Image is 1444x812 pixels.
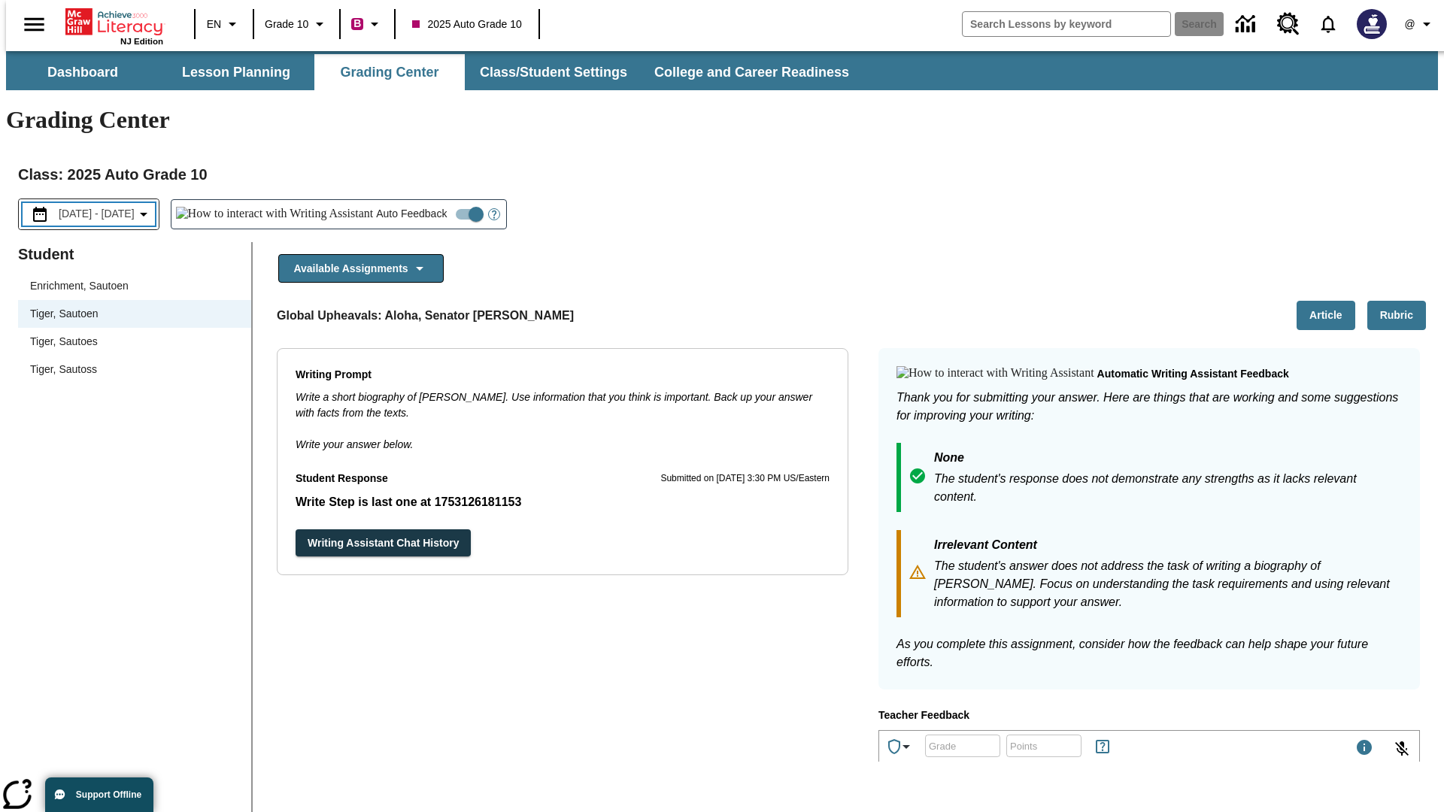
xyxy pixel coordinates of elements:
span: Tiger, Sautoen [30,306,239,322]
div: Tiger, Sautoss [18,356,251,383]
input: Points: Must be equal to or less than 25. [1006,726,1081,765]
button: Boost Class color is violet red. Change class color [345,11,390,38]
a: Resource Center, Will open in new tab [1268,4,1309,44]
span: Support Offline [76,789,141,800]
p: Irrelevant Content [934,536,1402,557]
p: Write a short biography of [PERSON_NAME]. Use information that you think is important. Back up yo... [296,389,830,421]
p: As you complete this assignment, consider how the feedback can help shape your future efforts. [896,635,1402,671]
a: Home [65,7,163,37]
span: @ [1404,17,1415,32]
h2: Class : 2025 Auto Grade 10 [18,162,1426,186]
span: 2025 Auto Grade 10 [412,17,521,32]
p: The student's response does not demonstrate any strengths as it lacks relevant content. [934,470,1402,506]
img: Avatar [1357,9,1387,39]
div: Home [65,5,163,46]
div: Enrichment, Sautoen [18,272,251,300]
button: Select the date range menu item [25,205,153,223]
button: College and Career Readiness [642,54,861,90]
button: Select a new avatar [1348,5,1396,44]
button: Writing Assistant Chat History [296,529,471,557]
button: Grading Center [314,54,465,90]
button: Grade: Grade 10, Select a grade [259,11,335,38]
p: Student [18,242,251,266]
span: NJ Edition [120,37,163,46]
div: SubNavbar [6,51,1438,90]
button: Class/Student Settings [468,54,639,90]
p: Submitted on [DATE] 3:30 PM US/Eastern [660,471,830,486]
button: Rules for Earning Points and Achievements, Will open in new tab [1088,732,1118,762]
p: Thank you for submitting your answer. Here are things that are working and some suggestions for i... [896,389,1402,425]
span: Enrichment, Sautoen [30,278,239,294]
a: Data Center [1227,4,1268,45]
p: Student Response [296,493,830,511]
body: Type your response here. [6,12,220,26]
img: How to interact with Writing Assistant [896,366,1094,381]
span: Tiger, Sautoss [30,362,239,377]
span: Auto Feedback [376,206,447,222]
button: Dashboard [8,54,158,90]
button: Lesson Planning [161,54,311,90]
p: Automatic writing assistant feedback [1097,366,1289,383]
button: Rubric, Will open in new tab [1367,301,1426,330]
div: Tiger, Sautoen [18,300,251,328]
button: Open Help for Writing Assistant [482,200,506,229]
button: Open side menu [12,2,56,47]
span: B [353,14,361,33]
button: Support Offline [45,777,153,812]
button: Achievements [879,732,921,762]
p: Write Step is last one at 1753126181153 [296,493,830,511]
svg: Collapse Date Range Filter [135,205,153,223]
p: The student's answer does not address the task of writing a biography of [PERSON_NAME]. Focus on ... [934,557,1402,611]
div: Tiger, Sautoes [18,328,251,356]
button: Language: EN, Select a language [200,11,248,38]
div: Grade: Letters, numbers, %, + and - are allowed. [925,735,1000,757]
img: How to interact with Writing Assistant [176,207,374,222]
span: Tiger, Sautoes [30,334,239,350]
p: Write your answer below. [296,421,830,453]
button: Article, Will open in new tab [1297,301,1355,330]
button: Click to activate and allow voice recognition [1384,731,1420,767]
p: Student Response [296,471,388,487]
p: Writing Prompt [296,367,830,383]
input: Grade: Letters, numbers, %, + and - are allowed. [925,726,1000,765]
p: Teacher Feedback [878,707,1420,724]
span: Grade 10 [265,17,308,32]
input: search field [963,12,1170,36]
button: Available Assignments [278,254,444,283]
span: [DATE] - [DATE] [59,206,135,222]
a: Notifications [1309,5,1348,44]
div: Maximum 1000 characters Press Escape to exit toolbar and use left and right arrow keys to access ... [1355,738,1373,759]
h1: Grading Center [6,106,1438,134]
p: None [934,449,1402,470]
p: Global Upheavals: Aloha, Senator [PERSON_NAME] [277,307,574,325]
button: Profile/Settings [1396,11,1444,38]
span: EN [207,17,221,32]
div: SubNavbar [6,54,863,90]
div: Points: Must be equal to or less than 25. [1006,735,1081,757]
